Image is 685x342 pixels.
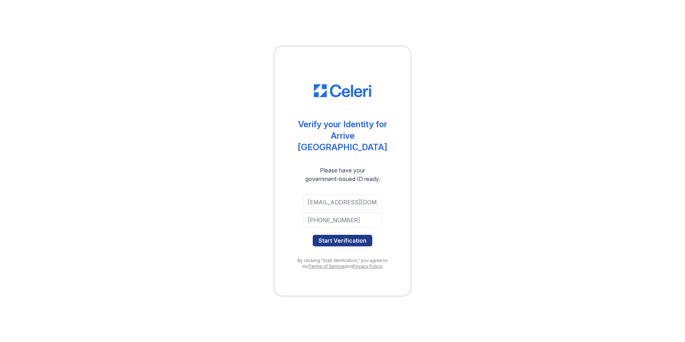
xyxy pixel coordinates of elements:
[303,195,382,210] input: Email
[289,119,396,153] div: Verify your Identity for Arrive [GEOGRAPHIC_DATA]
[314,84,371,97] img: CE_Logo_Blue-a8612792a0a2168367f1c8372b55b34899dd931a85d93a1a3d3e32e68fde9ad4.png
[353,263,383,269] a: Privacy Policy.
[308,263,345,269] a: Terms of Service
[292,166,393,183] div: Please have your government-issued ID ready.
[303,213,382,228] input: Phone
[313,235,372,246] button: Start Verification
[289,258,396,269] div: By clicking "Start Verification," you agree to our and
